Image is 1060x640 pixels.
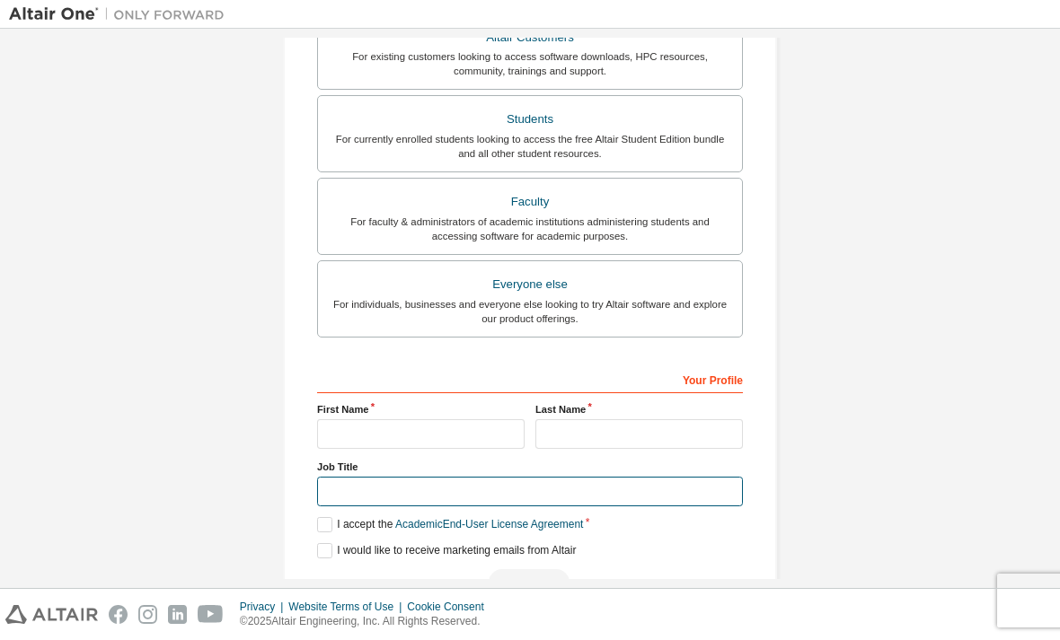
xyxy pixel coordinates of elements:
div: Read and acccept EULA to continue [317,569,743,596]
div: Privacy [240,600,288,614]
img: instagram.svg [138,605,157,624]
label: First Name [317,402,525,416]
div: Cookie Consent [407,600,494,614]
img: facebook.svg [109,605,128,624]
label: Job Title [317,460,743,474]
label: I would like to receive marketing emails from Altair [317,543,576,558]
div: Website Terms of Use [288,600,407,614]
a: Academic End-User License Agreement [395,518,583,530]
label: I accept the [317,517,583,532]
div: For individuals, businesses and everyone else looking to try Altair software and explore our prod... [329,297,731,326]
div: For existing customers looking to access software downloads, HPC resources, community, trainings ... [329,49,731,78]
div: Everyone else [329,272,731,297]
div: Your Profile [317,364,743,393]
img: Altair One [9,5,234,23]
label: Last Name [535,402,743,416]
div: Altair Customers [329,25,731,50]
div: Faculty [329,189,731,215]
div: For faculty & administrators of academic institutions administering students and accessing softwa... [329,215,731,243]
p: © 2025 Altair Engineering, Inc. All Rights Reserved. [240,614,495,629]
img: youtube.svg [198,605,224,624]
div: Students [329,107,731,132]
img: altair_logo.svg [5,605,98,624]
img: linkedin.svg [168,605,187,624]
div: For currently enrolled students looking to access the free Altair Student Edition bundle and all ... [329,132,731,161]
